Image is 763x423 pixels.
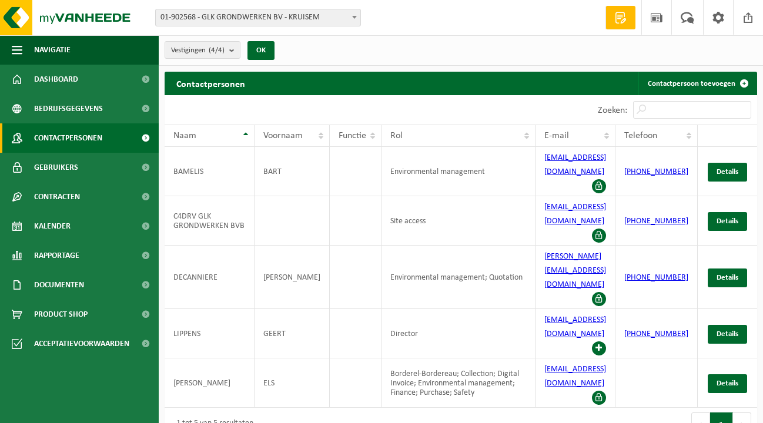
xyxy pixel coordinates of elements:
[708,163,747,182] a: Details
[381,196,536,246] td: Site access
[209,46,225,54] count: (4/4)
[381,147,536,196] td: Environmental management
[717,217,738,225] span: Details
[624,131,657,140] span: Telefoon
[598,106,627,115] label: Zoeken:
[34,94,103,123] span: Bedrijfsgegevens
[390,131,403,140] span: Rol
[34,182,80,211] span: Contracten
[544,315,606,338] a: [EMAIL_ADDRESS][DOMAIN_NAME]
[34,123,102,153] span: Contactpersonen
[247,41,275,60] button: OK
[155,9,361,26] span: 01-902568 - GLK GRONDWERKEN BV - KRUISEM
[624,217,688,226] a: [PHONE_NUMBER]
[717,380,738,387] span: Details
[624,273,688,282] a: [PHONE_NUMBER]
[381,309,536,358] td: Director
[624,330,688,338] a: [PHONE_NUMBER]
[165,41,240,59] button: Vestigingen(4/4)
[34,35,71,65] span: Navigatie
[165,309,255,358] td: LIPPENS
[544,153,606,176] a: [EMAIL_ADDRESS][DOMAIN_NAME]
[708,212,747,231] a: Details
[34,300,88,329] span: Product Shop
[708,268,747,287] a: Details
[544,365,606,388] a: [EMAIL_ADDRESS][DOMAIN_NAME]
[255,358,330,408] td: ELS
[165,72,257,95] h2: Contactpersonen
[381,246,536,309] td: Environmental management; Quotation
[263,131,303,140] span: Voornaam
[165,147,255,196] td: BAMELIS
[255,309,330,358] td: GEERT
[34,329,129,358] span: Acceptatievoorwaarden
[34,65,78,94] span: Dashboard
[544,131,569,140] span: E-mail
[339,131,366,140] span: Functie
[165,246,255,309] td: DECANNIERE
[34,241,79,270] span: Rapportage
[638,72,756,95] a: Contactpersoon toevoegen
[717,274,738,281] span: Details
[381,358,536,408] td: Borderel-Bordereau; Collection; Digital Invoice; Environmental management; Finance; Purchase; Safety
[717,168,738,176] span: Details
[156,9,360,26] span: 01-902568 - GLK GRONDWERKEN BV - KRUISEM
[717,330,738,338] span: Details
[34,270,84,300] span: Documenten
[255,147,330,196] td: BART
[544,252,606,289] a: [PERSON_NAME][EMAIL_ADDRESS][DOMAIN_NAME]
[165,358,255,408] td: [PERSON_NAME]
[708,374,747,393] a: Details
[34,153,78,182] span: Gebruikers
[34,211,71,241] span: Kalender
[708,325,747,344] a: Details
[171,42,225,59] span: Vestigingen
[544,203,606,226] a: [EMAIL_ADDRESS][DOMAIN_NAME]
[173,131,196,140] span: Naam
[624,167,688,176] a: [PHONE_NUMBER]
[165,196,255,246] td: C4DRV GLK GRONDWERKEN BVB
[255,246,330,309] td: [PERSON_NAME]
